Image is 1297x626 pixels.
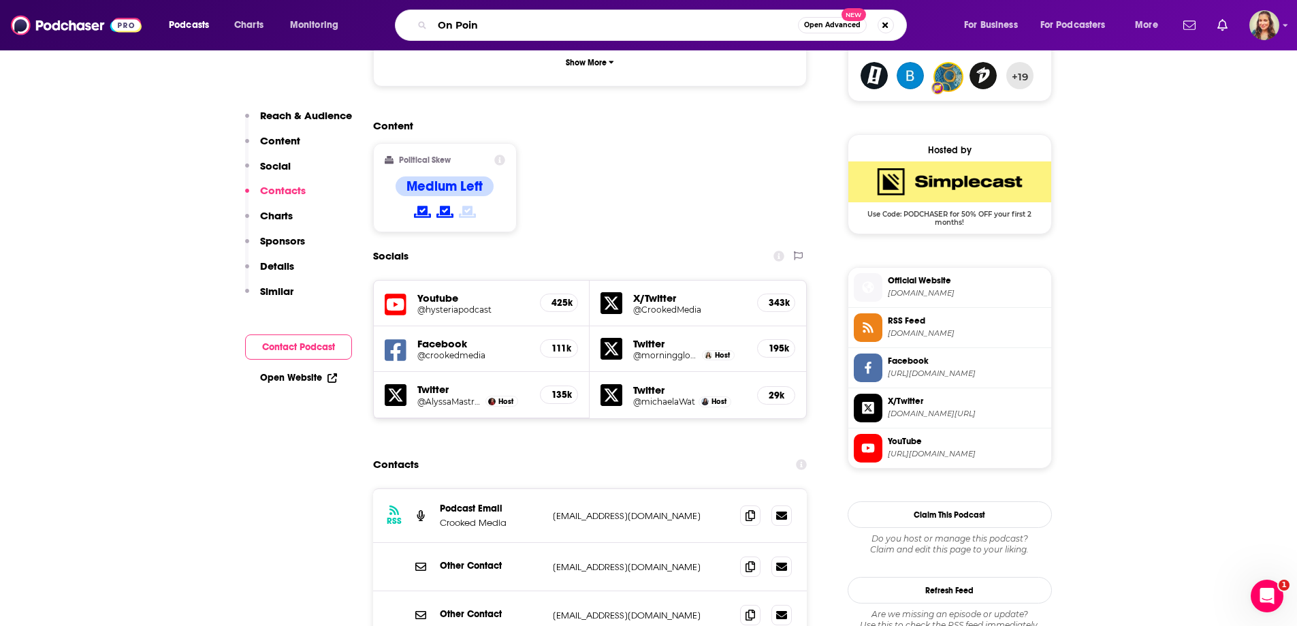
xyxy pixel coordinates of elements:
[488,398,496,405] img: Alyssa Mastromonaco
[498,397,513,406] span: Host
[1135,16,1158,35] span: More
[842,8,866,21] span: New
[931,81,944,95] img: User Badge Icon
[1279,580,1290,591] span: 1
[888,315,1046,327] span: RSS Feed
[245,209,293,234] button: Charts
[1251,580,1283,612] iframe: Intercom live chat
[854,354,1046,382] a: Facebook[URL][DOMAIN_NAME]
[888,435,1046,448] span: YouTube
[1031,14,1125,36] button: open menu
[888,409,1046,419] span: twitter.com/CrookedMedia
[701,398,709,405] img: Michaela Watkins
[260,159,291,172] p: Social
[861,62,888,89] img: timberpod
[848,144,1051,156] div: Hosted by
[408,10,920,41] div: Search podcasts, credits, & more...
[260,372,337,384] a: Open Website
[1212,14,1233,37] a: Show notifications dropdown
[854,434,1046,463] a: YouTube[URL][DOMAIN_NAME]
[848,501,1052,528] button: Claim This Podcast
[553,510,730,522] p: [EMAIL_ADDRESS][DOMAIN_NAME]
[711,397,726,406] span: Host
[553,610,730,621] p: [EMAIL_ADDRESS][DOMAIN_NAME]
[234,16,263,35] span: Charts
[260,109,352,122] p: Reach & Audience
[225,14,272,36] a: Charts
[260,209,293,222] p: Charts
[1249,10,1279,40] img: User Profile
[964,16,1018,35] span: For Business
[854,273,1046,302] a: Official Website[DOMAIN_NAME]
[715,351,730,360] span: Host
[888,369,1046,379] span: https://www.facebook.com/crookedmedia
[245,109,352,134] button: Reach & Audience
[848,533,1052,544] span: Do you host or manage this podcast?
[385,50,796,75] button: Show More
[417,396,483,407] a: @AlyssaMastro44
[769,390,784,401] h5: 29k
[1006,62,1034,89] button: +19
[1040,16,1106,35] span: For Podcasters
[970,62,997,89] img: zlyodkaphe
[705,351,712,359] img: Erin Ryan
[551,389,566,401] h5: 135k
[245,285,293,310] button: Similar
[633,292,746,304] h5: X/Twitter
[440,517,542,529] p: Crooked Media
[633,304,746,315] a: @CrookedMedia
[769,297,784,309] h5: 343k
[373,243,409,269] h2: Socials
[432,14,798,36] input: Search podcasts, credits, & more...
[798,17,867,33] button: Open AdvancedNew
[804,22,861,29] span: Open Advanced
[245,334,352,360] button: Contact Podcast
[11,12,142,38] img: Podchaser - Follow, Share and Rate Podcasts
[1125,14,1175,36] button: open menu
[245,234,305,260] button: Sponsors
[245,184,306,209] button: Contacts
[260,285,293,298] p: Similar
[848,161,1051,202] img: SimpleCast Deal: Use Code: PODCHASER for 50% OFF your first 2 months!
[633,337,746,350] h5: Twitter
[387,516,402,527] h3: RSS
[417,292,530,304] h5: Youtube
[1178,14,1201,37] a: Show notifications dropdown
[935,63,962,91] img: articolate
[551,297,566,309] h5: 425k
[417,350,530,360] a: @crookedmedia
[245,134,300,159] button: Content
[159,14,227,36] button: open menu
[633,384,746,396] h5: Twitter
[848,161,1051,225] a: SimpleCast Deal: Use Code: PODCHASER for 50% OFF your first 2 months!
[633,396,695,407] a: @michaelaWat
[848,202,1051,227] span: Use Code: PODCHASER for 50% OFF your first 2 months!
[897,62,924,89] img: bobdob6666
[245,159,291,185] button: Social
[769,343,784,354] h5: 195k
[417,304,530,315] a: @hysteriapodcast
[848,577,1052,604] button: Refresh Feed
[888,449,1046,459] span: https://www.youtube.com/@hysteriapodcast
[417,337,530,350] h5: Facebook
[260,134,300,147] p: Content
[566,58,607,67] p: Show More
[551,343,566,354] h5: 111k
[260,234,305,247] p: Sponsors
[440,608,542,620] p: Other Contact
[888,395,1046,407] span: X/Twitter
[633,350,699,360] a: @morninggloria
[417,383,530,396] h5: Twitter
[888,288,1046,298] span: crooked.com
